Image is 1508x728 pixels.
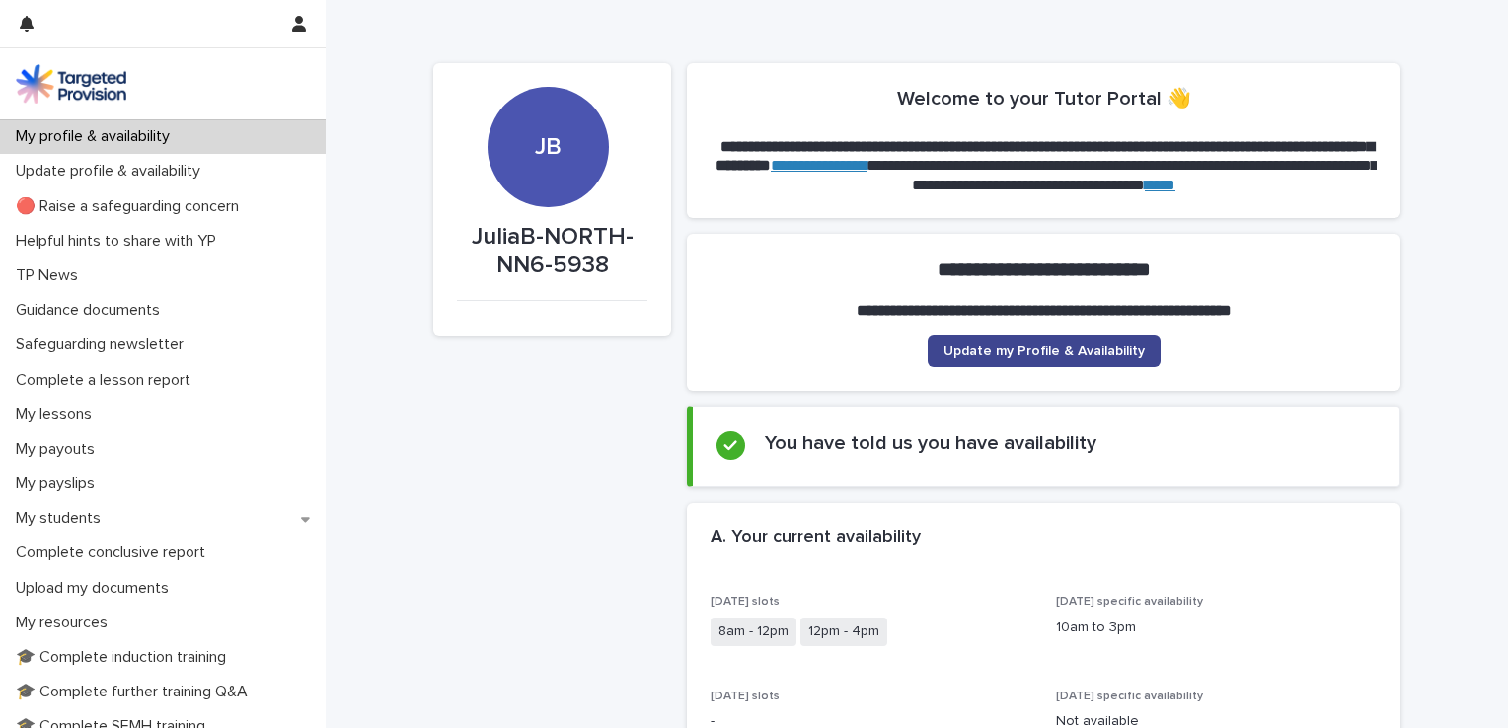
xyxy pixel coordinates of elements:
[1056,618,1378,638] p: 10am to 3pm
[8,197,255,216] p: 🔴 Raise a safeguarding concern
[897,87,1191,110] h2: Welcome to your Tutor Portal 👋
[711,618,796,646] span: 8am - 12pm
[1056,691,1203,702] span: [DATE] specific availability
[8,579,185,598] p: Upload my documents
[8,266,94,285] p: TP News
[8,614,123,632] p: My resources
[8,544,221,562] p: Complete conclusive report
[16,64,126,104] img: M5nRWzHhSzIhMunXDL62
[711,527,921,548] h2: A. Your current availability
[8,371,206,390] p: Complete a lesson report
[8,509,116,528] p: My students
[8,335,199,354] p: Safeguarding newsletter
[943,344,1145,358] span: Update my Profile & Availability
[488,13,608,162] div: JB
[8,474,111,493] p: My payslips
[8,405,108,424] p: My lessons
[711,691,780,702] span: [DATE] slots
[8,648,242,667] p: 🎓 Complete induction training
[8,232,232,251] p: Helpful hints to share with YP
[457,223,647,280] p: JuliaB-NORTH-NN6-5938
[8,162,216,181] p: Update profile & availability
[8,127,186,146] p: My profile & availability
[765,431,1096,455] h2: You have told us you have availability
[800,618,887,646] span: 12pm - 4pm
[8,683,264,701] p: 🎓 Complete further training Q&A
[8,440,111,459] p: My payouts
[928,335,1161,367] a: Update my Profile & Availability
[711,596,780,608] span: [DATE] slots
[1056,596,1203,608] span: [DATE] specific availability
[8,301,176,320] p: Guidance documents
